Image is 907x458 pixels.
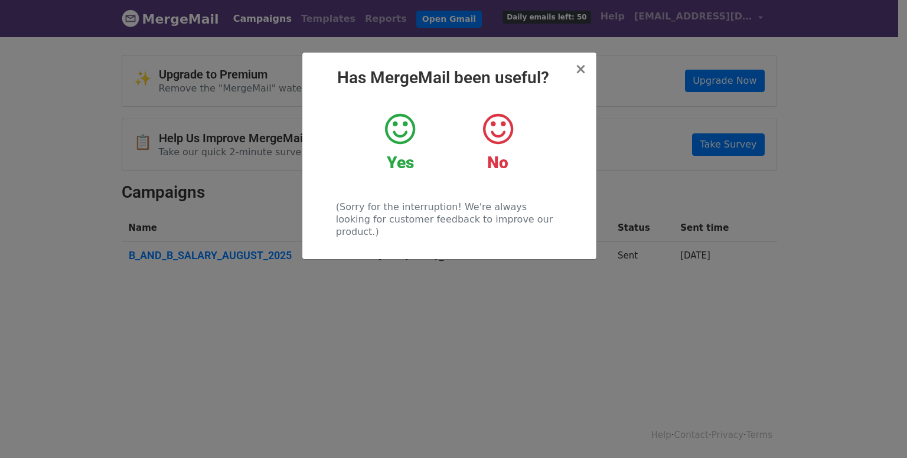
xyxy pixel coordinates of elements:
button: Close [575,62,586,76]
strong: No [487,153,508,172]
iframe: Chat Widget [848,401,907,458]
a: No [458,112,537,173]
p: (Sorry for the interruption! We're always looking for customer feedback to improve our product.) [336,201,562,238]
h2: Has MergeMail been useful? [312,68,587,88]
a: Yes [360,112,440,173]
span: × [575,61,586,77]
strong: Yes [387,153,414,172]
